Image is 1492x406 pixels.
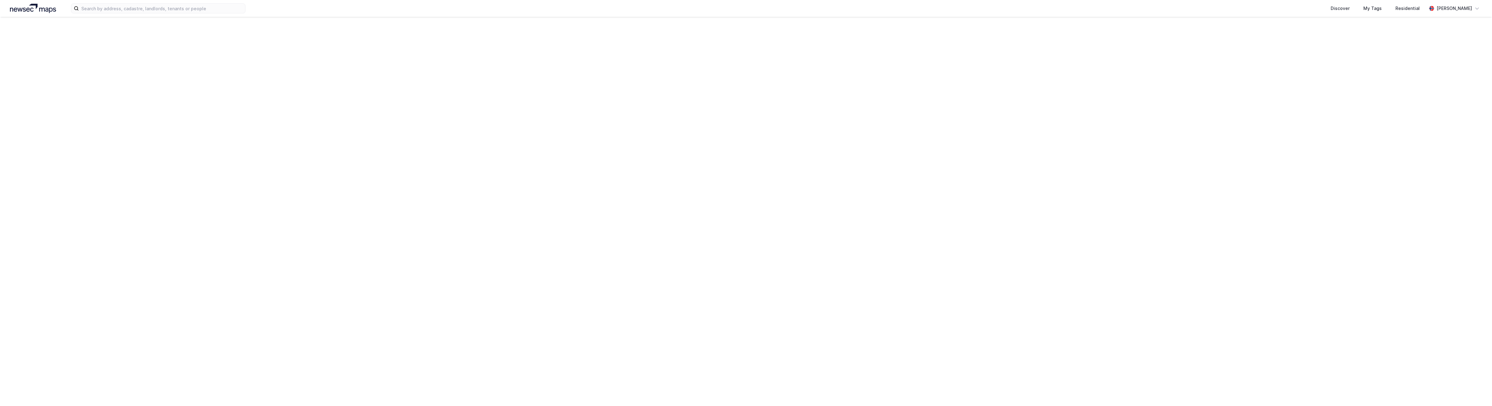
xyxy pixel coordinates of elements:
div: Discover [1331,5,1350,12]
div: [PERSON_NAME] [1437,5,1472,12]
input: Search by address, cadastre, landlords, tenants or people [79,4,245,13]
img: logo.a4113a55bc3d86da70a041830d287a7e.svg [10,4,56,13]
div: My Tags [1363,5,1382,12]
div: Residential [1395,5,1420,12]
iframe: Chat Widget [1461,376,1492,406]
